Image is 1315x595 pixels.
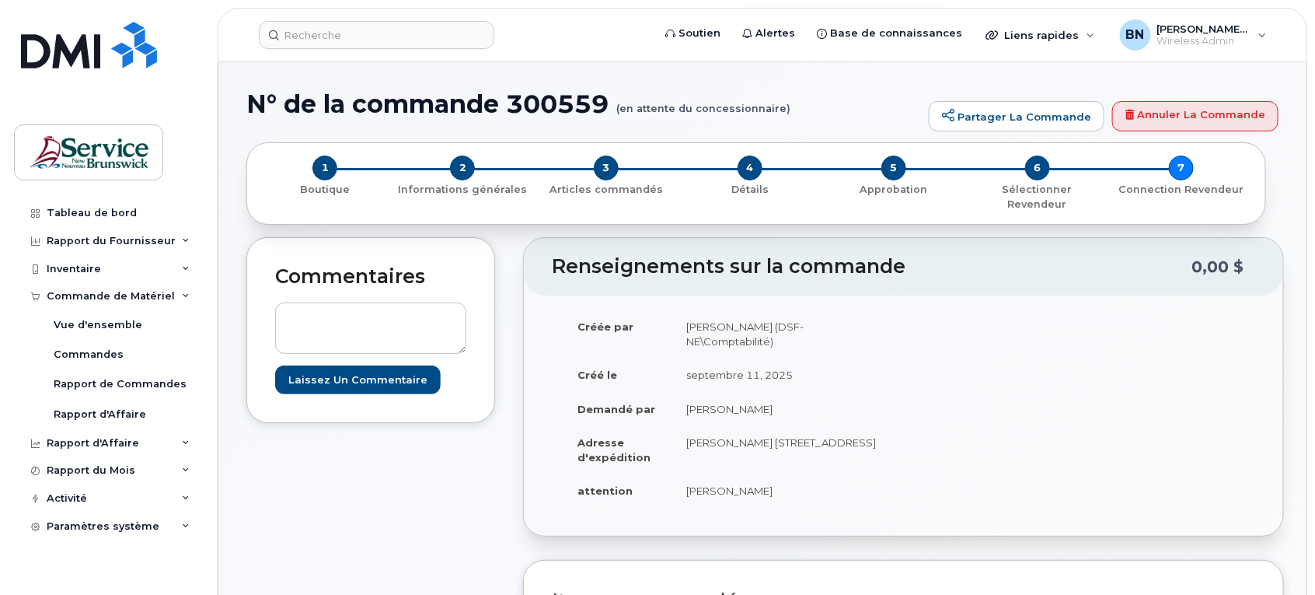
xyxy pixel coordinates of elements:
a: 2 Informations générales [391,180,535,197]
p: Approbation [828,183,959,197]
a: 4 Détails [678,180,822,197]
td: [PERSON_NAME] [STREET_ADDRESS] [672,425,892,474]
td: septembre 11, 2025 [672,358,892,392]
a: 6 Sélectionner Revendeur [965,180,1109,212]
h1: N° de la commande 300559 [246,90,921,117]
a: Annuler la commande [1112,101,1278,132]
a: 5 Approbation [821,180,965,197]
span: 3 [594,156,619,180]
p: Articles commandés [541,183,672,197]
span: 1 [312,156,337,180]
td: [PERSON_NAME] (DSF-NE\Comptabilité) [672,310,892,358]
h2: Renseignements sur la commande [552,256,1191,278]
div: 0,00 $ [1191,252,1243,282]
p: Détails [685,183,816,197]
a: 1 Boutique [260,180,391,197]
td: [PERSON_NAME] [672,392,892,426]
p: Sélectionner Revendeur [971,183,1103,212]
strong: Créée par [577,320,633,333]
strong: Demandé par [577,403,655,415]
p: Informations générales [397,183,528,197]
p: Boutique [266,183,385,197]
strong: attention [577,485,633,497]
a: Partager la commande [929,101,1104,132]
span: 6 [1025,156,1050,180]
strong: Créé le [577,369,617,381]
small: (en attente du concessionnaire) [616,90,790,114]
h2: Commentaires [275,266,466,288]
input: Laissez un commentaire [275,366,441,394]
span: 5 [881,156,906,180]
td: [PERSON_NAME] [672,474,892,508]
span: 4 [738,156,762,180]
a: 3 Articles commandés [535,180,678,197]
strong: Adresse d'expédition [577,436,651,464]
span: 2 [450,156,475,180]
